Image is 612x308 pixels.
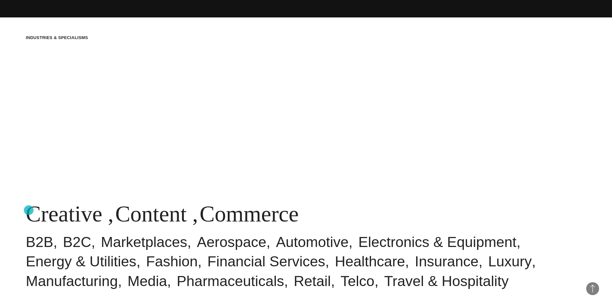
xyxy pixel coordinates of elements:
[101,234,187,250] a: Marketplaces
[335,253,405,270] a: Healthcare
[384,273,509,289] a: Travel & Hospitality
[276,234,348,250] a: Automotive
[294,273,331,289] a: Retail
[358,234,517,250] a: Electronics & Equipment
[146,253,198,270] a: Fashion
[192,201,198,226] span: ,
[26,234,53,250] a: B2B
[415,253,479,270] a: Insurance
[63,234,91,250] a: B2C
[26,201,102,226] a: Creative
[207,253,325,270] a: Financial Services
[177,273,284,289] a: Pharmaceuticals
[200,201,299,226] a: Commerce
[488,253,532,270] a: Luxury
[26,273,118,289] a: Manufacturing
[341,273,375,289] a: Telco
[127,273,167,289] a: Media
[26,35,88,41] div: Industries & Specialisms
[586,282,599,295] button: Back to Top
[115,201,187,226] a: Content
[197,234,266,250] a: Aerospace
[26,253,136,270] a: Energy & Utilities
[108,201,114,226] span: ,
